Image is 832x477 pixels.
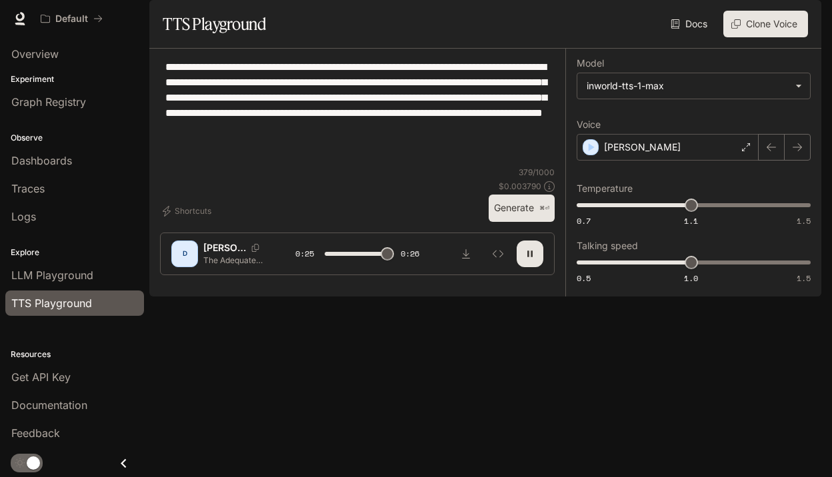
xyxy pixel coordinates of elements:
div: D [174,243,195,264]
p: Model [577,59,604,68]
button: All workspaces [35,5,109,32]
div: inworld-tts-1-max [577,73,810,99]
p: Default [55,13,88,25]
span: 1.0 [684,272,698,284]
span: 0.5 [577,272,591,284]
h1: TTS Playground [163,11,266,37]
button: Clone Voice [723,11,808,37]
span: 1.5 [797,272,811,284]
div: inworld-tts-1-max [587,79,789,93]
p: [PERSON_NAME] [604,141,681,154]
span: 0:26 [401,247,419,260]
a: Docs [668,11,713,37]
span: 0:25 [295,247,314,260]
span: 1.1 [684,215,698,227]
span: 0.7 [577,215,591,227]
button: Copy Voice ID [246,244,265,252]
button: Generate⌘⏎ [489,195,555,222]
p: ⌘⏎ [539,205,549,213]
p: The Adequate Intake (AI) for total water intake for adults aged [DEMOGRAPHIC_DATA] and older, acc... [203,254,267,266]
button: Download audio [453,240,479,267]
p: Voice [577,120,601,129]
span: 1.5 [797,215,811,227]
p: Temperature [577,184,633,193]
button: Inspect [485,240,511,267]
button: Shortcuts [160,201,217,222]
p: Talking speed [577,241,638,250]
p: [PERSON_NAME] [203,241,246,254]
